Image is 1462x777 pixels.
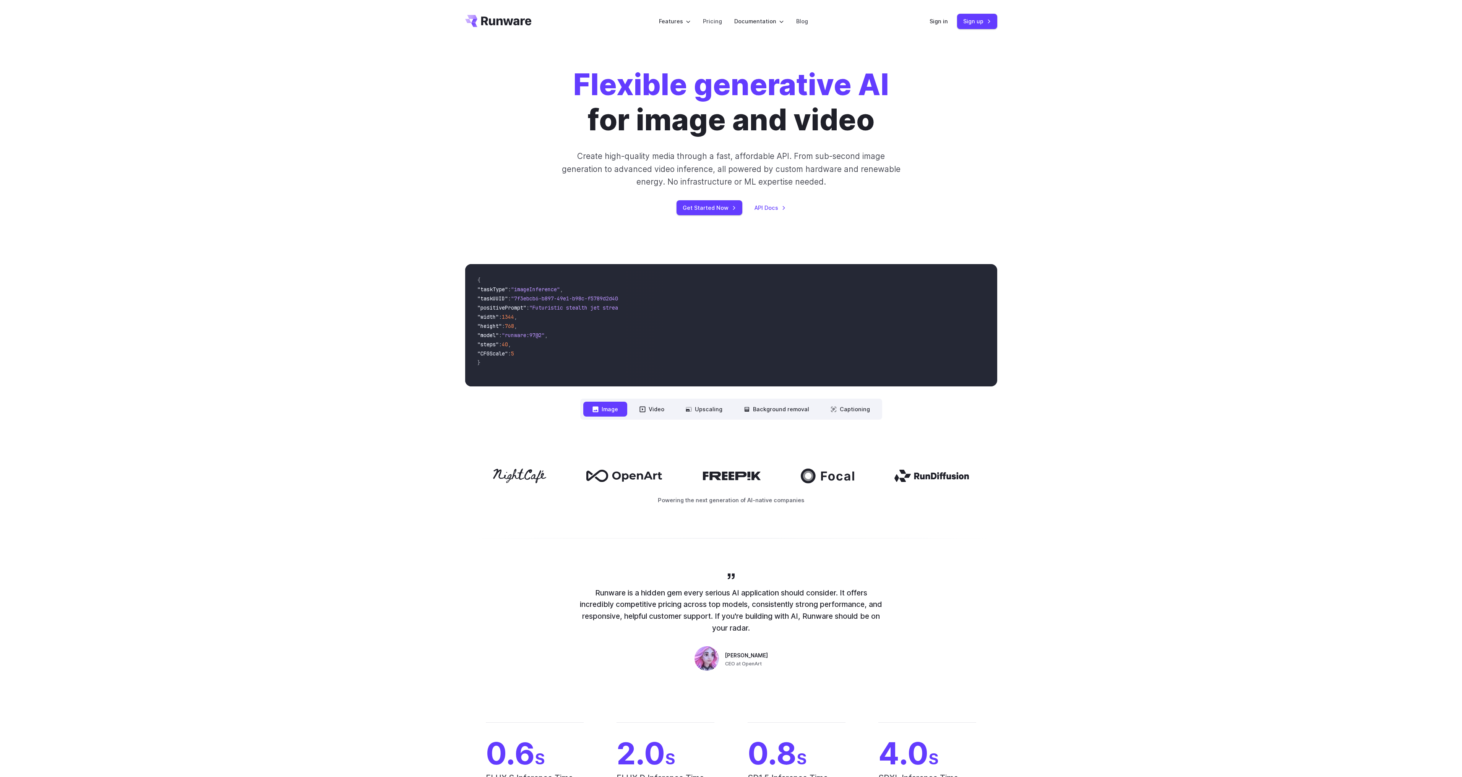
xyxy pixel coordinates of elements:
[928,749,939,768] span: S
[677,402,732,417] button: Upscaling
[465,15,532,27] a: Go to /
[508,350,511,357] span: :
[796,17,808,26] a: Blog
[499,332,502,339] span: :
[735,402,818,417] button: Background removal
[677,200,742,215] a: Get Started Now
[529,304,808,311] span: "Futuristic stealth jet streaking through a neon-lit cityscape with glowing purple exhaust"
[703,17,722,26] a: Pricing
[499,313,502,320] span: :
[477,286,508,293] span: "taskType"
[659,17,691,26] label: Features
[573,67,889,138] h1: for image and video
[957,14,997,29] a: Sign up
[545,332,548,339] span: ,
[502,323,505,329] span: :
[665,749,675,768] span: S
[878,738,976,769] span: 4.0
[617,738,714,769] span: 2.0
[508,295,511,302] span: :
[514,323,517,329] span: ,
[477,313,499,320] span: "width"
[930,17,948,26] a: Sign in
[755,203,786,212] a: API Docs
[630,402,673,417] button: Video
[508,286,511,293] span: :
[578,587,884,634] p: Runware is a hidden gem every serious AI application should consider. It offers incredibly compet...
[502,341,508,348] span: 40
[477,277,480,284] span: {
[465,496,997,504] p: Powering the next generation of AI-native companies
[583,402,627,417] button: Image
[477,341,499,348] span: "steps"
[502,332,545,339] span: "runware:97@2"
[477,323,502,329] span: "height"
[511,350,514,357] span: 5
[511,295,627,302] span: "7f3ebcb6-b897-49e1-b98c-f5789d2d40d7"
[508,341,511,348] span: ,
[734,17,784,26] label: Documentation
[477,295,508,302] span: "taskUUID"
[560,286,563,293] span: ,
[535,749,545,768] span: S
[821,402,879,417] button: Captioning
[748,738,845,769] span: 0.8
[514,313,517,320] span: ,
[694,646,719,671] img: Person
[725,660,762,668] span: CEO at OpenArt
[499,341,502,348] span: :
[505,323,514,329] span: 768
[526,304,529,311] span: :
[725,652,768,660] span: [PERSON_NAME]
[573,67,889,102] strong: Flexible generative AI
[511,286,560,293] span: "imageInference"
[477,332,499,339] span: "model"
[502,313,514,320] span: 1344
[561,150,901,188] p: Create high-quality media through a fast, affordable API. From sub-second image generation to adv...
[477,350,508,357] span: "CFGScale"
[477,359,480,366] span: }
[486,738,584,769] span: 0.6
[477,304,526,311] span: "positivePrompt"
[797,749,807,768] span: S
